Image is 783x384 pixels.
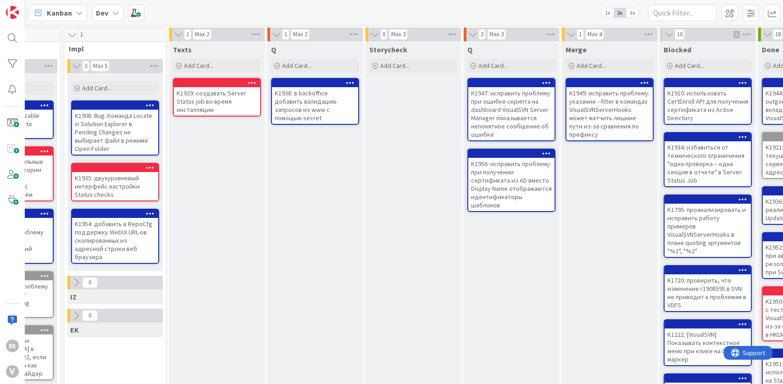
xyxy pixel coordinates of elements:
span: Texts [173,45,192,54]
div: K1795: проанализировать и исправить работу примеров VisualSVNServerHooks в плане quoting аргумент... [665,204,751,257]
span: 1 [577,29,584,40]
a: K1949: исправить проблему: указание --filter в командах VisualSVNServerHooks может матчить лишние... [566,78,654,141]
span: EK [70,325,79,334]
span: Support [19,1,42,12]
div: K1954: добавить в RepoCfg поддержку WebUI URL-ов скопированных из адресной строки веб браузера [72,218,158,263]
div: K1929: создавать Server Status job во время инсталляции [174,87,260,116]
span: Q [271,45,276,54]
span: 0 [380,29,388,40]
span: Done [762,45,779,54]
b: Dev [96,8,108,17]
span: Add Card... [380,61,410,70]
div: K1956: исправить проблему: при получении сертификата из AD вместо Display Name отображаются идент... [468,150,555,211]
div: K1720: проверить, что изменение r1908595 в SVN не приводит к проблемам в VDFS [665,274,751,311]
div: K1949: исправить проблему: указание --filter в командах VisualSVNServerHooks может матчить лишние... [566,79,653,140]
span: 1x [601,8,614,17]
a: K1947: исправить проблему: при ошибке скрипта на dashboard VisualSVN Server Manager показывается ... [467,78,555,141]
input: Quick Filter... [648,5,717,21]
div: V [6,365,19,378]
span: 2 [478,29,486,40]
span: Impl [69,44,155,53]
span: Storycheck [369,45,407,54]
span: 3 [78,29,85,40]
span: Merge [566,45,587,54]
span: 0 [82,310,98,321]
div: K1934: избавиться от технического ограничения "одна проверка – одна секция в отчете" в Server Sta... [665,133,751,186]
div: K1908: Bug: Команда Locate in Solution Explorer в Pending Changes не выбирает файл в режиме Open ... [72,110,158,155]
a: K1938: в backoffice добавить валидацию запросов из www с помощью secret [271,78,359,125]
div: Max 5 [93,64,107,68]
div: K1949: исправить проблему: указание --filter в командах VisualSVNServerHooks может матчить лишние... [566,87,653,140]
div: Max 2 [293,32,307,37]
img: Visit kanbanzone.com [6,6,19,19]
div: Max 3 [489,32,504,37]
span: Add Card... [675,61,704,70]
span: 2x [614,8,626,17]
span: Add Card... [184,61,213,70]
div: K1222: [VisualSVN] Показывать контекстное меню при клике на QuickDiff маркер [665,328,751,365]
div: K1910: использовать CertEnroll API для получения сертификата из Active Directory [665,79,751,124]
div: K1947: исправить проблему: при ошибке скрипта на dashboard VisualSVN Server Manager показывается ... [468,79,555,140]
a: K1935: двухуровневый интерфейс настройки Status checks [71,163,159,201]
div: Max 3 [391,32,405,37]
a: K1795: проанализировать и исправить работу примеров VisualSVNServerHooks в плане quoting аргумент... [664,195,752,258]
span: Blocked [664,45,691,54]
div: Max 4 [588,32,602,37]
span: Add Card... [478,61,508,70]
div: K1938: в backoffice добавить валидацию запросов из www с помощью secret [272,87,358,124]
a: K1222: [VisualSVN] Показывать контекстное меню при клике на QuickDiff маркер [664,319,752,366]
div: EK [6,339,19,352]
span: Add Card... [577,61,606,70]
a: K1910: использовать CertEnroll API для получения сертификата из Active Directory [664,78,752,125]
div: K1720: проверить, что изменение r1908595 в SVN не приводит к проблемам в VDFS [665,266,751,311]
a: K1956: исправить проблему: при получении сертификата из AD вместо Display Name отображаются идент... [467,149,555,212]
span: 1 [184,29,191,40]
span: 0 [82,277,98,288]
a: K1954: добавить в RepoCfg поддержку WebUI URL-ов скопированных из адресной строки веб браузера [71,209,159,264]
div: K1947: исправить проблему: при ошибке скрипта на dashboard VisualSVN Server Manager показывается ... [468,87,555,140]
div: K1222: [VisualSVN] Показывать контекстное меню при клике на QuickDiff маркер [665,320,751,365]
div: K1795: проанализировать и исправить работу примеров VisualSVNServerHooks в плане quoting аргумент... [665,195,751,257]
div: K1935: двухуровневый интерфейс настройки Status checks [72,172,158,200]
div: K1908: Bug: Команда Locate in Solution Explorer в Pending Changes не выбирает файл в режиме Open ... [72,101,158,155]
span: Add Card... [82,84,111,92]
div: K1938: в backoffice добавить валидацию запросов из www с помощью secret [272,79,358,124]
a: K1908: Bug: Команда Locate in Solution Explorer в Pending Changes не выбирает файл в режиме Open ... [71,100,159,156]
div: K1929: создавать Server Status job во время инсталляции [174,79,260,116]
span: 1 [282,29,289,40]
span: Q [467,45,472,54]
span: 10 [675,29,685,40]
div: K1954: добавить в RepoCfg поддержку WebUI URL-ов скопированных из адресной строки веб браузера [72,210,158,263]
div: Max 2 [195,32,209,37]
a: K1720: проверить, что изменение r1908595 в SVN не приводит к проблемам в VDFS [664,265,752,312]
span: Add Card... [282,61,311,70]
span: IZ [70,292,77,301]
span: 3 [82,61,89,72]
span: 18 [773,29,783,40]
span: 3x [626,8,639,17]
div: K1910: использовать CertEnroll API для получения сертификата из Active Directory [665,87,751,124]
div: K1934: избавиться от технического ограничения "одна проверка – одна секция в отчете" в Server Sta... [665,141,751,186]
div: K1935: двухуровневый интерфейс настройки Status checks [72,164,158,200]
a: K1934: избавиться от технического ограничения "одна проверка – одна секция в отчете" в Server Sta... [664,132,752,187]
div: K1956: исправить проблему: при получении сертификата из AD вместо Display Name отображаются идент... [468,158,555,211]
span: Kanban [47,7,72,18]
a: K1929: создавать Server Status job во время инсталляции [173,78,261,117]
